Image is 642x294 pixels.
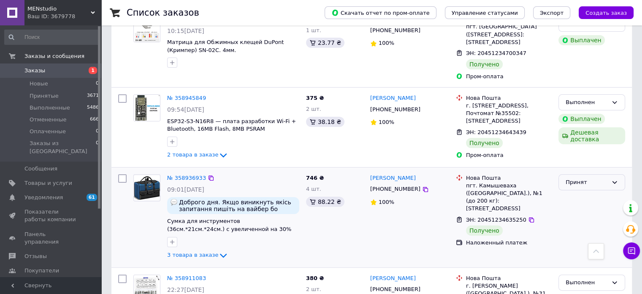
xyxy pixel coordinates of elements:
img: Фото товару [134,176,160,200]
span: 666 [90,116,99,124]
a: [PERSON_NAME] [370,275,416,283]
span: 100% [379,199,394,205]
span: Показатели работы компании [24,208,78,223]
div: [PHONE_NUMBER] [368,104,422,115]
div: Ваш ID: 3679778 [27,13,101,20]
button: Чат с покупателем [623,242,640,259]
span: Панель управления [24,231,78,246]
a: Сумка для инструментов (36см.*21см.*24см.) с увеличенной на 30% вместимостью, водонепроницаемый о... [167,218,291,248]
span: Принятые [30,92,59,100]
span: 22:27[DATE] [167,286,204,293]
span: 0 [96,128,99,135]
div: 88.22 ₴ [306,197,344,207]
div: [PHONE_NUMBER] [368,25,422,36]
span: 100% [379,40,394,46]
img: :speech_balloon: [171,199,177,206]
img: Фото товару [134,16,160,42]
div: г. [STREET_ADDRESS], Почтомат №35502: [STREET_ADDRESS] [466,102,552,125]
span: Отмененные [30,116,66,124]
div: Получено [466,138,503,148]
span: ЭН: 20451234635250 [466,217,526,223]
div: Дешевая доставка [558,127,625,144]
span: Оплаченные [30,128,66,135]
span: Покупатели [24,267,59,275]
div: Нова Пошта [466,174,552,182]
div: Пром-оплата [466,151,552,159]
span: MENstudio [27,5,91,13]
span: 0 [96,80,99,88]
a: № 358911083 [167,275,206,281]
span: 3671 [87,92,99,100]
span: 100% [379,119,394,125]
span: 2 шт. [306,286,321,292]
div: пгт. Камышеваха ([GEOGRAPHIC_DATA].), №1 (до 200 кг): [STREET_ADDRESS] [466,182,552,213]
div: [PHONE_NUMBER] [368,184,422,195]
span: Выполненные [30,104,70,112]
div: Получено [466,59,503,69]
div: пгт. [GEOGRAPHIC_DATA] ([STREET_ADDRESS]: [STREET_ADDRESS] [466,23,552,46]
a: Фото товару [133,15,160,42]
span: Заказы из [GEOGRAPHIC_DATA] [30,140,96,155]
span: 2 шт. [306,106,321,112]
span: 09:54[DATE] [167,106,204,113]
a: Матрица для Обжимных клещей DuPont (Кримпер) SN-02C. 4мм. [167,39,284,53]
div: 38.18 ₴ [306,117,344,127]
a: ESP32-S3-N16R8 — плата разработки Wi-Fi + Bluetooth, 16MB Flash, 8MB PSRAM [167,118,296,132]
div: Выполнен [566,98,608,107]
div: 23.77 ₴ [306,38,344,48]
span: Экспорт [540,10,563,16]
span: Создать заказ [585,10,627,16]
div: Выплачен [558,35,604,45]
a: 2 товара в заказе [167,151,228,158]
button: Управление статусами [445,6,525,19]
span: Доброго дня. Якщо виникнуть якісь запитання пишіть на вайбер бо немає мобільного зв'язку [179,199,296,212]
a: 3 товара в заказе [167,252,228,258]
a: [PERSON_NAME] [370,94,416,102]
div: Нова Пошта [466,275,552,282]
a: Фото товару [133,94,160,121]
span: Заказы и сообщения [24,52,84,60]
div: Пром-оплата [466,73,552,80]
a: Фото товару [133,174,160,201]
span: 61 [87,194,97,201]
span: Управление статусами [452,10,518,16]
span: ЭН: 20451234700347 [466,50,526,56]
img: Фото товару [134,95,160,121]
span: 5486 [87,104,99,112]
span: 3 товара в заказе [167,252,218,258]
span: 2 товара в заказе [167,151,218,158]
span: Новые [30,80,48,88]
div: Получено [466,225,503,236]
span: 746 ₴ [306,175,324,181]
button: Экспорт [533,6,570,19]
button: Создать заказ [579,6,634,19]
div: Наложенный платеж [466,239,552,247]
span: 1 шт. [306,27,321,33]
span: Заказы [24,67,45,74]
span: 4 шт. [306,186,321,192]
span: 375 ₴ [306,95,324,101]
span: 0 [96,140,99,155]
a: Создать заказ [570,9,634,16]
a: № 358945849 [167,95,206,101]
span: 10:15[DATE] [167,27,204,34]
a: [PERSON_NAME] [370,174,416,182]
span: Уведомления [24,194,63,201]
span: Товары и услуги [24,179,72,187]
a: № 358936933 [167,175,206,181]
input: Поиск [4,30,100,45]
div: Нова Пошта [466,94,552,102]
div: Выполнен [566,278,608,287]
div: Принят [566,178,608,187]
span: 380 ₴ [306,275,324,281]
div: Выплачен [558,114,604,124]
span: 1 [89,67,97,74]
span: 09:01[DATE] [167,186,204,193]
span: Скачать отчет по пром-оплате [331,9,430,16]
span: Отзывы [24,253,47,260]
h1: Список заказов [127,8,199,18]
button: Скачать отчет по пром-оплате [325,6,436,19]
span: ЭН: 20451234643439 [466,129,526,135]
